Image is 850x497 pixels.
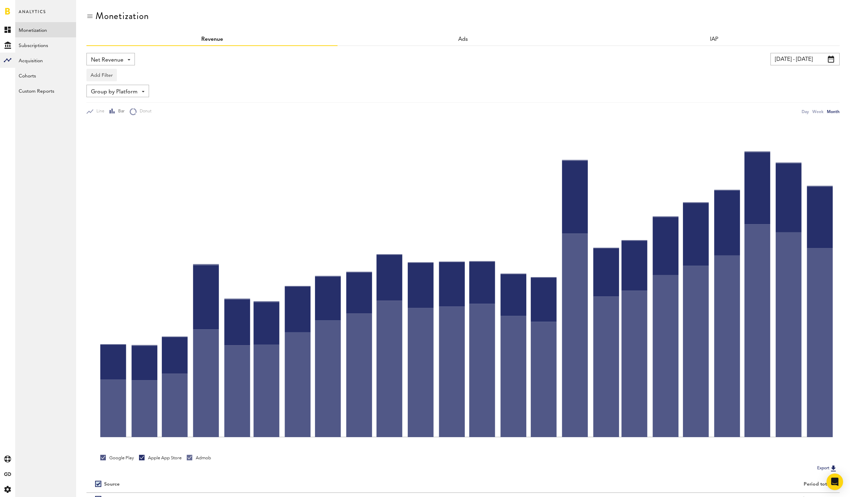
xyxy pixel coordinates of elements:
[89,131,97,135] text: 800K
[710,37,718,42] a: IAP
[478,441,486,447] text: Oct
[95,435,97,439] text: 0
[661,441,669,447] text: Apr
[89,207,97,211] text: 600K
[91,54,123,66] span: Net Revenue
[827,108,840,115] div: Month
[100,455,134,461] div: Google Play
[95,10,149,21] div: Monetization
[15,37,76,53] a: Subscriptions
[139,455,182,461] div: Apple App Store
[109,441,117,447] text: Oct
[15,68,76,83] a: Cohorts
[187,455,211,461] div: Admob
[86,69,117,81] button: Add Filter
[383,441,396,447] text: [DATE]
[15,83,76,98] a: Custom Reports
[571,441,579,447] text: Jan
[93,109,104,114] span: Line
[15,53,76,68] a: Acquisition
[91,86,138,98] span: Group by Platform
[89,283,97,287] text: 400K
[137,109,151,114] span: Donut
[19,8,46,22] span: Analytics
[15,22,76,37] a: Monetization
[202,441,210,447] text: Jan
[802,108,809,115] div: Day
[826,473,843,490] div: Open Intercom Messenger
[89,359,97,363] text: 200K
[472,481,831,487] div: Period total
[104,481,120,487] div: Source
[293,441,302,447] text: Apr
[812,108,823,115] div: Week
[115,109,124,114] span: Bar
[751,441,764,447] text: [DATE]
[201,37,223,42] a: Revenue
[458,37,468,42] a: Ads
[815,464,840,473] button: Export
[829,464,838,472] img: Export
